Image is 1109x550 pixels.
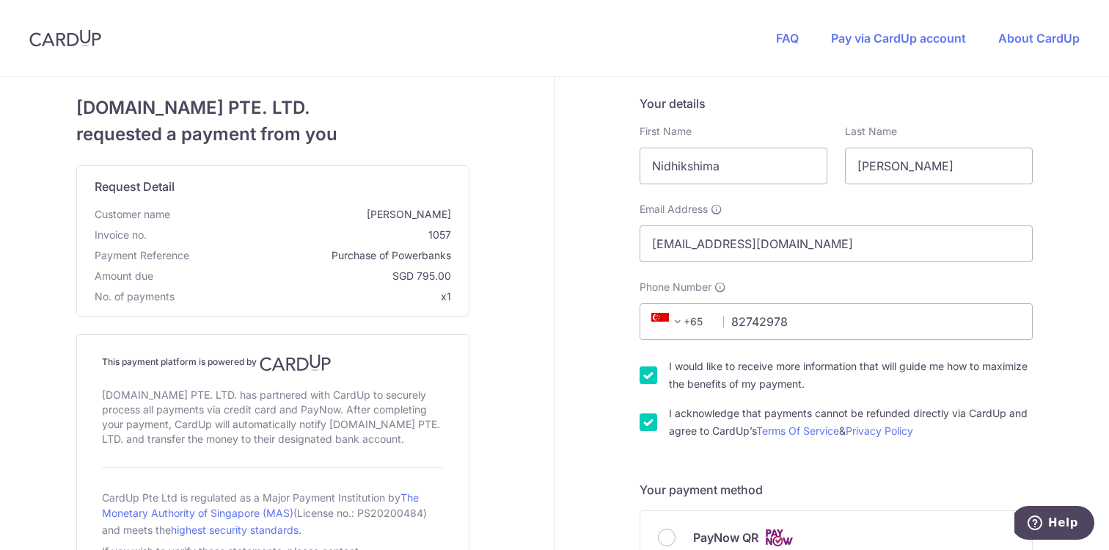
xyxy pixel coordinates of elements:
iframe: Opens a widget where you can find more information [1014,506,1094,543]
span: Customer name [95,207,170,222]
h4: This payment platform is powered by [102,354,444,372]
input: First name [640,148,827,184]
a: Terms Of Service [756,424,839,437]
label: First Name [640,124,692,139]
span: 1057 [153,228,451,242]
h5: Your details [640,95,1033,112]
input: Email address [640,225,1033,262]
span: x1 [441,290,451,303]
label: I acknowledge that payments cannot be refunded directly via CardUp and agree to CardUp’s & [669,405,1033,440]
div: CardUp Pte Ltd is regulated as a Major Payment Institution by (License no.: PS20200484) and meets... [102,485,444,541]
span: Email Address [640,202,708,217]
label: Last Name [845,124,897,139]
img: Cards logo [764,529,794,547]
span: translation missing: en.payment_reference [95,249,189,261]
span: No. of payments [95,289,175,304]
a: About CardUp [998,31,1080,46]
img: CardUp [29,29,101,47]
span: +65 [647,313,713,330]
a: Privacy Policy [846,424,913,437]
div: PayNow QR Cards logo [658,529,1014,547]
span: [DOMAIN_NAME] PTE. LTD. [76,95,469,121]
span: SGD 795.00 [159,269,451,283]
span: Phone Number [640,280,711,294]
span: PayNow QR [693,529,758,546]
span: +65 [651,313,687,330]
span: Invoice no. [95,228,147,242]
img: CardUp [260,354,332,372]
span: requested a payment from you [76,121,469,148]
span: translation missing: en.request_detail [95,179,175,194]
a: FAQ [776,31,799,46]
a: Pay via CardUp account [831,31,966,46]
span: Purchase of Powerbanks [195,248,451,263]
label: I would like to receive more information that will guide me how to maximize the benefits of my pa... [669,358,1033,393]
h5: Your payment method [640,481,1033,499]
div: [DOMAIN_NAME] PTE. LTD. has partnered with CardUp to securely process all payments via credit car... [102,385,444,449]
a: highest security standards [171,524,299,536]
input: Last name [845,148,1033,184]
span: Amount due [95,269,153,283]
span: [PERSON_NAME] [176,207,451,222]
